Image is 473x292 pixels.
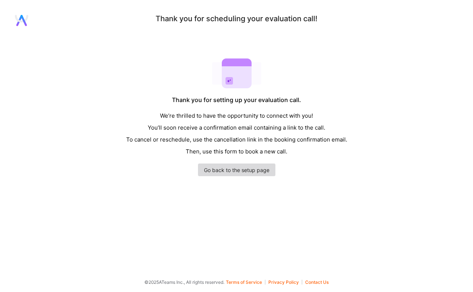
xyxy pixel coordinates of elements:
[198,164,275,176] a: Go back to the setup page
[305,280,329,285] button: Contact Us
[226,280,265,285] button: Terms of Service
[172,96,301,104] div: Thank you for setting up your evaluation call.
[144,278,224,286] span: © 2025 ATeams Inc., All rights reserved.
[268,280,302,285] button: Privacy Policy
[126,110,347,158] div: We’re thrilled to have the opportunity to connect with you! You’ll soon receive a confirmation em...
[156,15,317,23] div: Thank you for scheduling your evaluation call!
